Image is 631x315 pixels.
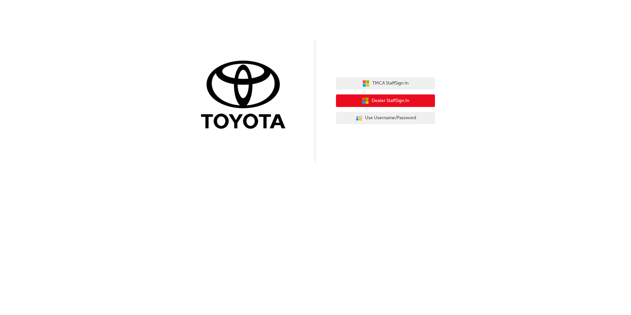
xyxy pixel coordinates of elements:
span: Use Username/Password [365,114,416,122]
button: TMCA StaffSign In [336,77,435,90]
button: Dealer StaffSign In [336,94,435,107]
button: Use Username/Password [336,112,435,124]
img: Trak [196,59,295,132]
span: Dealer Staff Sign In [372,97,409,105]
span: TMCA Staff Sign In [372,80,409,87]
